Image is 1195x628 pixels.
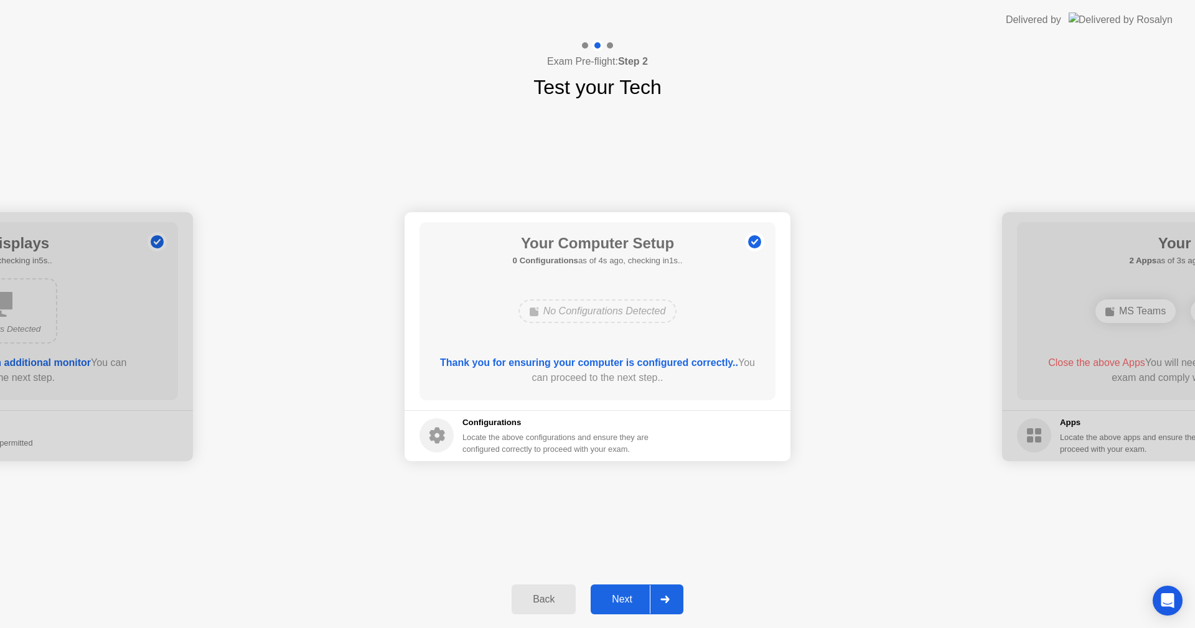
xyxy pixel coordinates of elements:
img: Delivered by Rosalyn [1069,12,1173,27]
div: Back [515,594,572,605]
div: Delivered by [1006,12,1061,27]
h5: as of 4s ago, checking in1s.. [513,255,683,267]
button: Back [512,584,576,614]
b: Thank you for ensuring your computer is configured correctly.. [440,357,738,368]
div: Open Intercom Messenger [1153,586,1183,616]
div: Locate the above configurations and ensure they are configured correctly to proceed with your exam. [462,431,651,455]
h4: Exam Pre-flight: [547,54,648,69]
b: 0 Configurations [513,256,578,265]
b: Step 2 [618,56,648,67]
div: Next [594,594,650,605]
div: You can proceed to the next step.. [438,355,758,385]
div: No Configurations Detected [518,299,677,323]
button: Next [591,584,683,614]
h1: Test your Tech [533,72,662,102]
h1: Your Computer Setup [513,232,683,255]
h5: Configurations [462,416,651,429]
